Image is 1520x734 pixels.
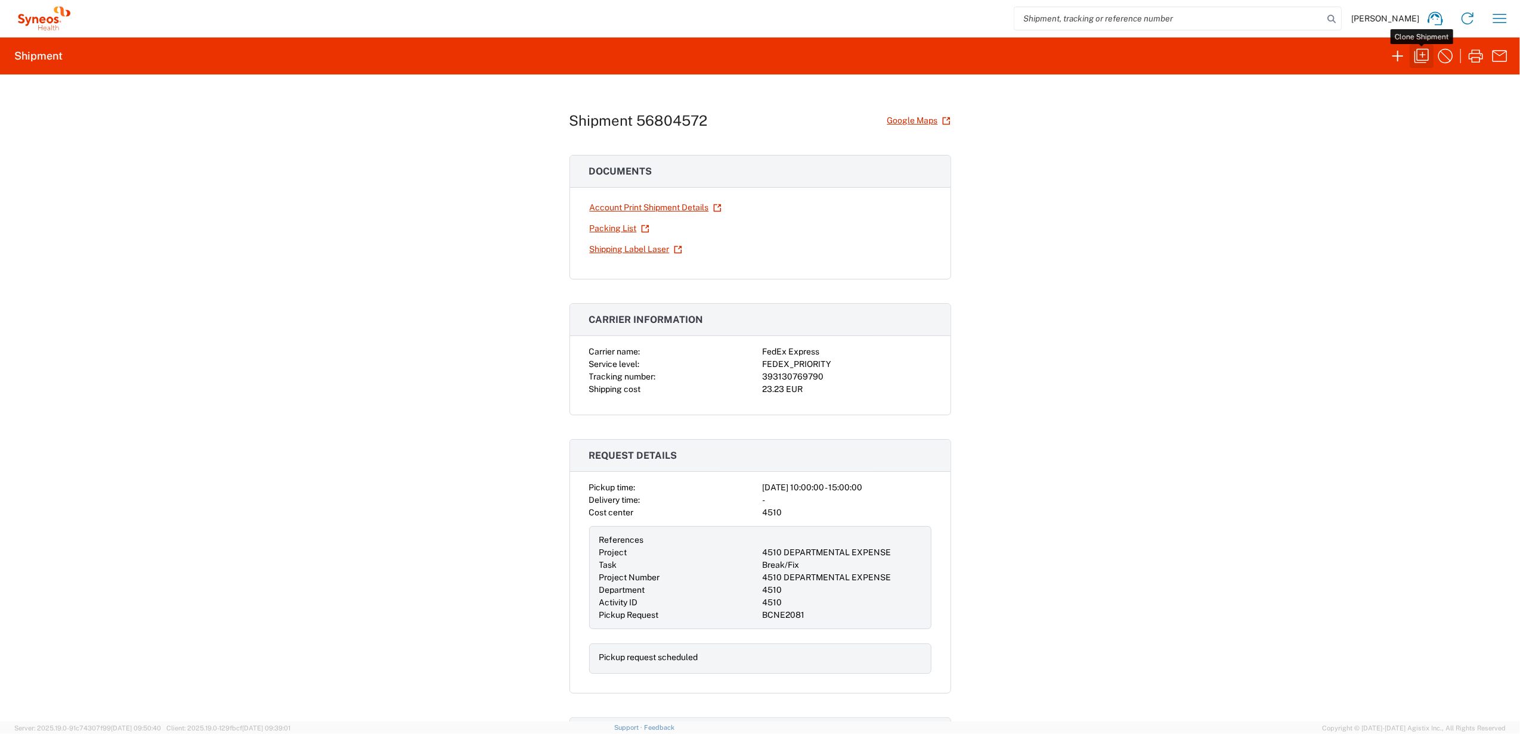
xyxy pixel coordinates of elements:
[763,596,921,609] div: 4510
[589,359,640,369] span: Service level:
[763,371,931,383] div: 393130769790
[242,724,290,732] span: [DATE] 09:39:01
[1322,723,1506,733] span: Copyright © [DATE]-[DATE] Agistix Inc., All Rights Reserved
[763,358,931,371] div: FEDEX_PRIORITY
[599,596,758,609] div: Activity ID
[1014,7,1323,30] input: Shipment, tracking or reference number
[763,481,931,494] div: [DATE] 10:00:00 - 15:00:00
[887,110,951,131] a: Google Maps
[14,724,161,732] span: Server: 2025.19.0-91c74307f99
[599,571,758,584] div: Project Number
[166,724,290,732] span: Client: 2025.19.0-129fbcf
[589,197,722,218] a: Account Print Shipment Details
[589,347,640,356] span: Carrier name:
[589,508,634,517] span: Cost center
[599,652,698,662] span: Pickup request scheduled
[589,372,656,381] span: Tracking number:
[589,450,677,461] span: Request details
[589,218,650,239] a: Packing List
[763,494,931,506] div: -
[589,166,652,177] span: Documents
[763,546,921,559] div: 4510 DEPARTMENTAL EXPENSE
[1351,13,1419,24] span: [PERSON_NAME]
[599,535,644,545] span: References
[599,609,758,621] div: Pickup Request
[14,49,63,63] h2: Shipment
[599,559,758,571] div: Task
[763,346,931,358] div: FedEx Express
[589,495,640,505] span: Delivery time:
[763,383,931,396] div: 23.23 EUR
[763,559,921,571] div: Break/Fix
[589,384,641,394] span: Shipping cost
[599,584,758,596] div: Department
[763,506,931,519] div: 4510
[599,546,758,559] div: Project
[589,314,704,325] span: Carrier information
[644,724,674,731] a: Feedback
[589,483,636,492] span: Pickup time:
[569,112,708,129] h1: Shipment 56804572
[763,584,921,596] div: 4510
[763,609,921,621] div: BCNE2081
[614,724,644,731] a: Support
[111,724,161,732] span: [DATE] 09:50:40
[763,571,921,584] div: 4510 DEPARTMENTAL EXPENSE
[589,239,683,260] a: Shipping Label Laser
